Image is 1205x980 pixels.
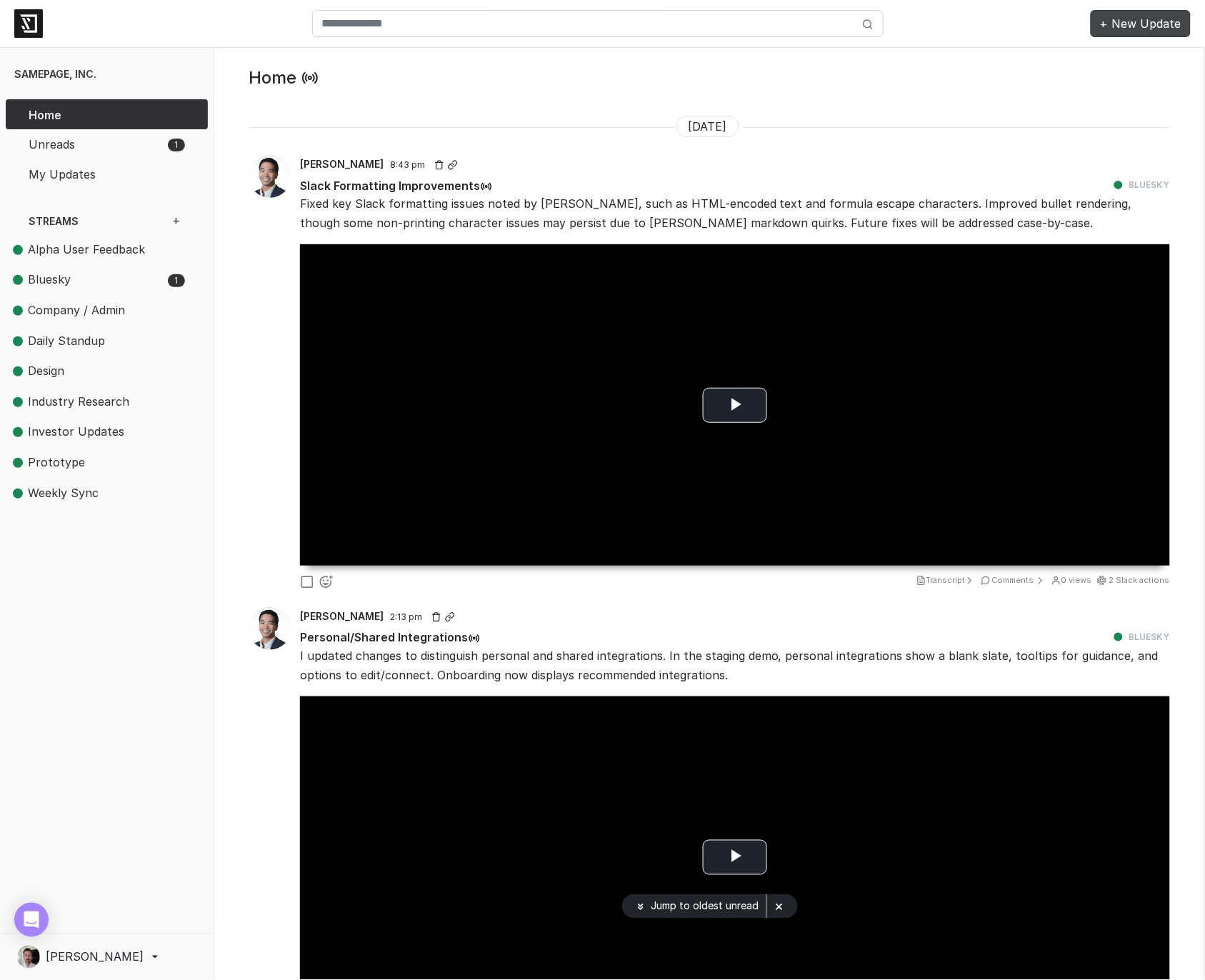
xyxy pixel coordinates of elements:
[17,129,196,159] a: Unreads 1
[6,295,196,326] a: Company / Admin
[17,159,196,189] a: My Updates
[17,206,153,234] a: Streams
[249,607,291,650] img: Jason Wu
[13,423,164,441] span: Investor Updates
[1091,10,1191,37] a: + New Update
[29,136,164,153] span: Unreads
[6,386,196,417] a: Industry Research
[622,894,767,919] button: Jump to oldest unread
[1109,575,1170,585] span: 2 Slack actions
[13,393,164,411] span: Industry Research
[249,155,291,198] img: Jason Wu
[1129,179,1170,190] a: Bluesky
[28,242,145,256] span: Alpha User Feedback
[13,484,164,503] span: Weekly Sync
[28,334,105,348] span: Daily Standup
[28,455,85,469] span: Prototype
[29,106,164,124] span: Home
[249,65,296,86] h4: Home
[13,454,164,472] span: Prototype
[29,214,141,229] span: Streams
[13,332,164,351] span: Daily Standup
[300,610,384,622] span: [PERSON_NAME]
[6,417,196,448] a: Investor Updates
[480,176,493,194] button: Read this update to me
[390,611,422,622] span: 2:13 pm
[300,158,384,170] span: [PERSON_NAME]
[13,241,164,259] span: Alpha User Feedback
[703,388,767,423] button: Play Video
[13,271,164,289] span: Bluesky
[17,946,196,969] a: [PERSON_NAME]
[300,156,390,171] a: [PERSON_NAME]
[301,72,319,86] a: Read new updates
[13,301,164,320] span: Company / Admin
[28,272,71,286] span: Bluesky
[28,394,129,409] span: Industry Research
[156,206,196,234] a: +
[300,194,1170,233] p: Fixed key Slack formatting issues noted by [PERSON_NAME], such as HTML-encoded text and formula e...
[390,159,425,170] span: 8:43 pm
[6,356,196,387] a: Design
[1097,575,1170,585] a: 2 Slack actions
[14,68,96,80] span: Samepage, Inc.
[6,234,196,265] a: Alpha User Feedback
[6,326,196,356] a: Daily Standup
[703,840,767,875] button: Play Video
[29,166,164,183] span: My Updates
[168,274,185,287] span: 1
[17,946,40,969] img: Paul Wicker
[300,646,1170,685] p: I updated changes to distinguish personal and shared integrations. In the staging demo, personal ...
[916,575,978,585] a: Transcript
[300,609,390,623] a: [PERSON_NAME]
[6,478,196,509] a: Weekly Sync
[17,99,196,129] a: Home
[981,575,1049,585] a: Comments
[1051,575,1092,585] span: 0 views
[6,447,196,478] a: Prototype
[1129,631,1170,642] a: Bluesky
[168,212,185,228] span: +
[300,244,1170,566] div: Video Player
[300,574,318,588] a: Mark as Read
[28,486,99,500] span: Weekly Sync
[300,627,481,646] span: Personal/Shared Integrations
[46,949,144,966] span: [PERSON_NAME]
[14,903,49,937] div: Open Intercom Messenger
[13,362,164,381] span: Design
[468,628,481,646] button: Read this update to me
[300,175,493,194] span: Slack Formatting Improvements
[28,303,125,317] span: Company / Admin
[992,575,1034,585] turbo-frame: Comments
[14,9,43,38] img: logo-6ba331977e59facfbff2947a2e854c94a5e6b03243a11af005d3916e8cc67d17.png
[6,265,196,296] a: Bluesky 1
[168,139,185,151] span: 1
[676,116,739,137] span: [DATE]
[28,364,64,378] span: Design
[28,424,124,439] span: Investor Updates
